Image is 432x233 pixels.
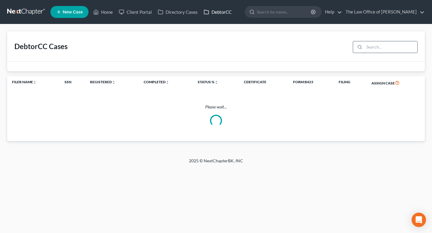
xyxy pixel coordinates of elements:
[14,42,67,51] div: DebtorCC Cases
[63,10,83,14] span: New Case
[112,81,115,84] i: unfold_more
[322,7,342,17] a: Help
[367,76,425,90] th: Assign Case
[343,7,424,17] a: The Law Office of [PERSON_NAME]
[412,213,426,227] div: Open Intercom Messenger
[116,7,155,17] a: Client Portal
[166,81,169,84] i: unfold_more
[45,158,387,169] div: 2025 © NextChapterBK, INC
[198,80,218,84] a: Status %unfold_more
[90,7,116,17] a: Home
[155,7,201,17] a: Directory Cases
[60,76,85,90] th: SSN
[33,81,37,84] i: unfold_more
[239,76,288,90] th: Certificate
[334,76,367,90] th: Filing
[214,81,218,84] i: unfold_more
[257,6,312,17] input: Search by name...
[7,104,425,110] p: Please wait...
[12,80,37,84] a: Filer Nameunfold_more
[364,41,417,53] input: Search...
[201,7,235,17] a: DebtorCC
[288,76,334,90] th: Form B423
[90,80,115,84] a: Registeredunfold_more
[144,80,169,84] a: Completedunfold_more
